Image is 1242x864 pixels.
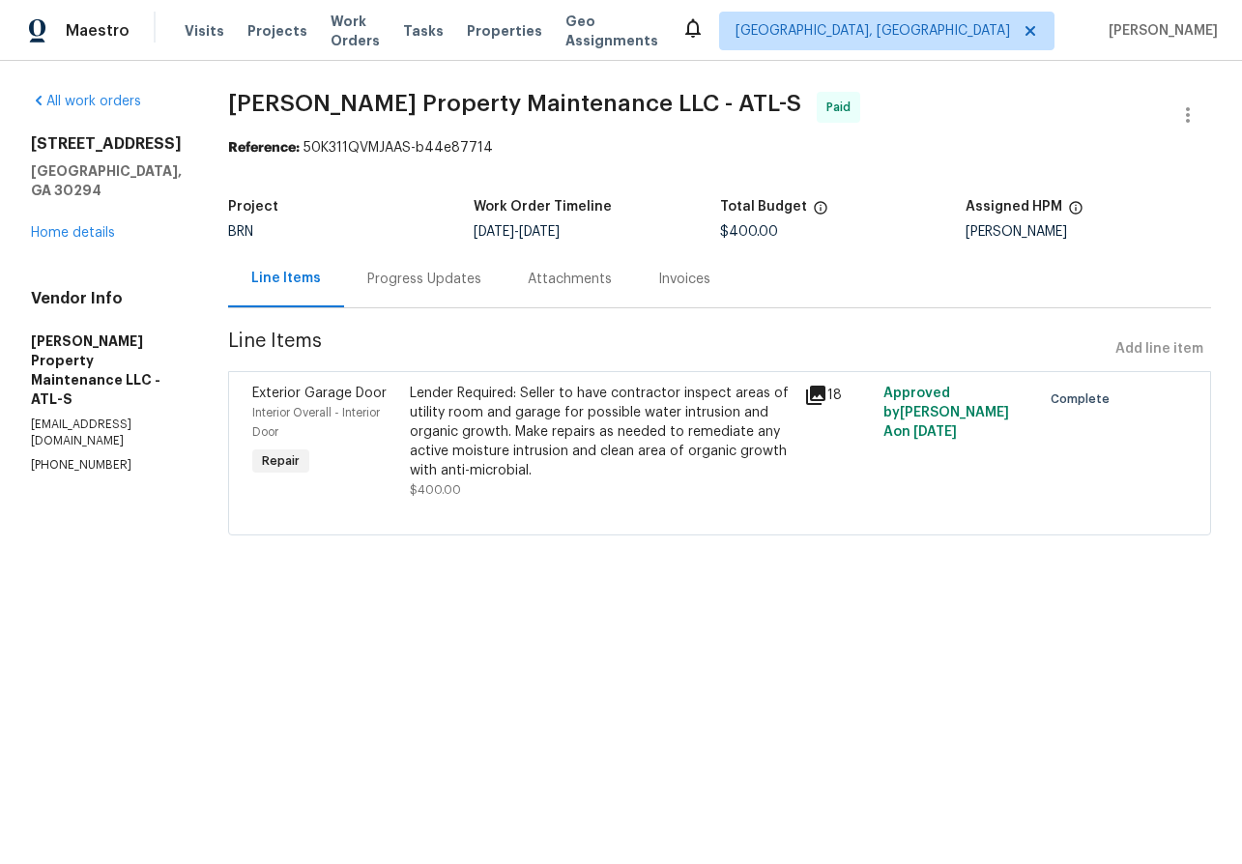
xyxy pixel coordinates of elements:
[410,484,461,496] span: $400.00
[228,200,278,214] h5: Project
[474,225,514,239] span: [DATE]
[804,384,872,407] div: 18
[913,425,957,439] span: [DATE]
[826,98,858,117] span: Paid
[883,387,1009,439] span: Approved by [PERSON_NAME] A on
[185,21,224,41] span: Visits
[658,270,710,289] div: Invoices
[251,269,321,288] div: Line Items
[31,95,141,108] a: All work orders
[1068,200,1083,225] span: The hpm assigned to this work order.
[736,21,1010,41] span: [GEOGRAPHIC_DATA], [GEOGRAPHIC_DATA]
[31,457,182,474] p: [PHONE_NUMBER]
[966,200,1062,214] h5: Assigned HPM
[228,225,253,239] span: BRN
[247,21,307,41] span: Projects
[31,226,115,240] a: Home details
[252,387,387,400] span: Exterior Garage Door
[228,141,300,155] b: Reference:
[720,200,807,214] h5: Total Budget
[228,138,1211,158] div: 50K311QVMJAAS-b44e87714
[966,225,1211,239] div: [PERSON_NAME]
[31,161,182,200] h5: [GEOGRAPHIC_DATA], GA 30294
[66,21,130,41] span: Maestro
[31,331,182,409] h5: [PERSON_NAME] Property Maintenance LLC - ATL-S
[331,12,380,50] span: Work Orders
[528,270,612,289] div: Attachments
[410,384,793,480] div: Lender Required: Seller to have contractor inspect areas of utility room and garage for possible ...
[228,331,1108,367] span: Line Items
[254,451,307,471] span: Repair
[1101,21,1218,41] span: [PERSON_NAME]
[228,92,801,115] span: [PERSON_NAME] Property Maintenance LLC - ATL-S
[467,21,542,41] span: Properties
[403,24,444,38] span: Tasks
[31,134,182,154] h2: [STREET_ADDRESS]
[31,417,182,449] p: [EMAIL_ADDRESS][DOMAIN_NAME]
[31,289,182,308] h4: Vendor Info
[474,225,560,239] span: -
[367,270,481,289] div: Progress Updates
[565,12,658,50] span: Geo Assignments
[252,407,380,438] span: Interior Overall - Interior Door
[474,200,612,214] h5: Work Order Timeline
[519,225,560,239] span: [DATE]
[720,225,778,239] span: $400.00
[1051,389,1117,409] span: Complete
[813,200,828,225] span: The total cost of line items that have been proposed by Opendoor. This sum includes line items th...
